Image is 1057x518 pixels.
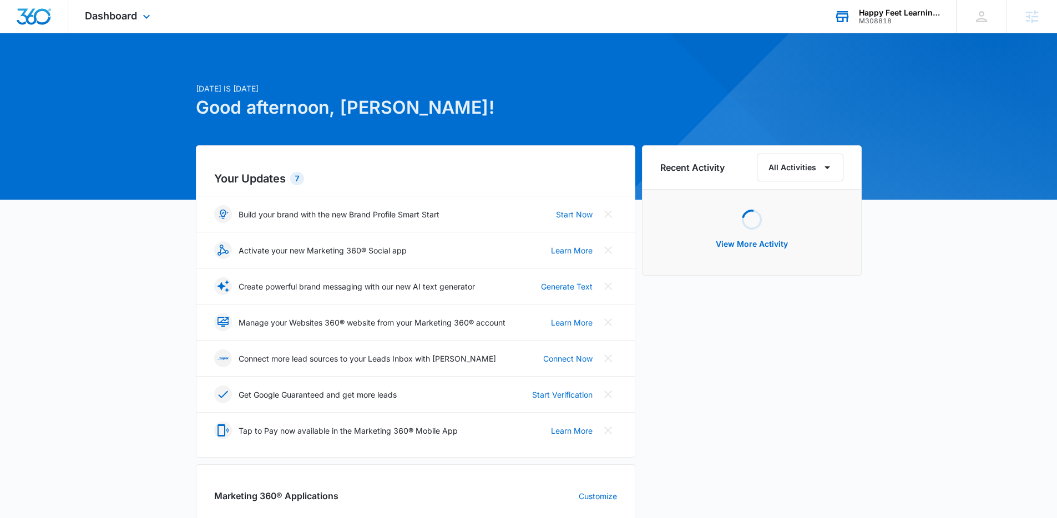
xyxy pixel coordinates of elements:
[196,83,635,94] p: [DATE] is [DATE]
[239,353,496,364] p: Connect more lead sources to your Leads Inbox with [PERSON_NAME]
[859,8,940,17] div: account name
[599,205,617,223] button: Close
[214,489,338,502] h2: Marketing 360® Applications
[551,425,593,436] a: Learn More
[196,94,635,121] h1: Good afternoon, [PERSON_NAME]!
[599,313,617,331] button: Close
[660,161,725,174] h6: Recent Activity
[551,245,593,256] a: Learn More
[239,389,397,400] p: Get Google Guaranteed and get more leads
[543,353,593,364] a: Connect Now
[599,241,617,259] button: Close
[290,172,304,185] div: 7
[541,281,593,292] a: Generate Text
[239,281,475,292] p: Create powerful brand messaging with our new AI text generator
[599,349,617,367] button: Close
[579,490,617,502] a: Customize
[599,385,617,403] button: Close
[705,231,799,257] button: View More Activity
[532,389,593,400] a: Start Verification
[556,209,593,220] a: Start Now
[85,10,137,22] span: Dashboard
[599,421,617,439] button: Close
[214,170,617,187] h2: Your Updates
[859,17,940,25] div: account id
[551,317,593,328] a: Learn More
[239,317,505,328] p: Manage your Websites 360® website from your Marketing 360® account
[239,209,439,220] p: Build your brand with the new Brand Profile Smart Start
[239,245,407,256] p: Activate your new Marketing 360® Social app
[757,154,843,181] button: All Activities
[599,277,617,295] button: Close
[239,425,458,436] p: Tap to Pay now available in the Marketing 360® Mobile App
